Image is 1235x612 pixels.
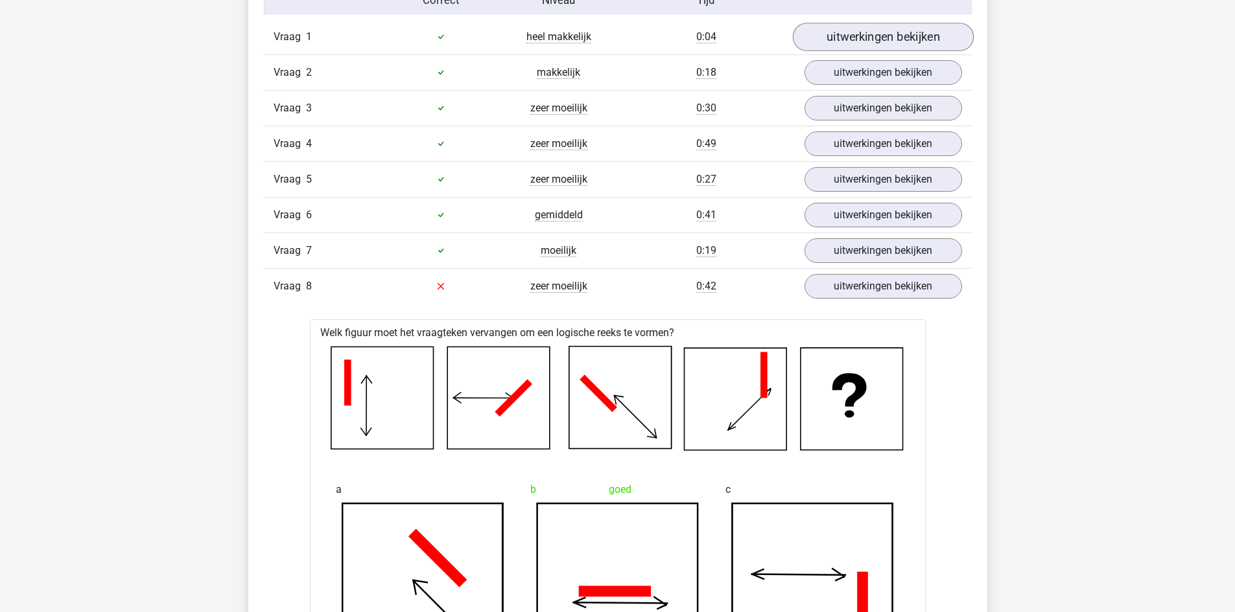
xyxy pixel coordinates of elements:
[306,209,312,221] span: 6
[541,244,576,257] span: moeilijk
[535,209,583,221] span: gemiddeld
[526,30,591,43] span: heel makkelijk
[696,137,716,150] span: 0:49
[274,207,306,223] span: Vraag
[696,209,716,221] span: 0:41
[805,203,962,227] a: uitwerkingen bekijken
[725,477,731,503] span: c
[537,66,580,79] span: makkelijk
[805,167,962,192] a: uitwerkingen bekijken
[306,66,312,78] span: 2
[274,100,306,116] span: Vraag
[530,477,536,503] span: b
[274,136,306,152] span: Vraag
[696,280,716,293] span: 0:42
[696,244,716,257] span: 0:19
[306,173,312,185] span: 5
[274,172,306,187] span: Vraag
[306,30,312,43] span: 1
[530,280,587,293] span: zeer moeilijk
[805,238,962,263] a: uitwerkingen bekijken
[336,477,342,503] span: a
[805,274,962,299] a: uitwerkingen bekijken
[274,278,306,294] span: Vraag
[306,137,312,150] span: 4
[274,65,306,80] span: Vraag
[696,66,716,79] span: 0:18
[306,244,312,256] span: 7
[530,102,587,115] span: zeer moeilijk
[792,23,973,51] a: uitwerkingen bekijken
[696,30,716,43] span: 0:04
[274,243,306,258] span: Vraag
[696,102,716,115] span: 0:30
[274,29,306,45] span: Vraag
[696,173,716,186] span: 0:27
[530,173,587,186] span: zeer moeilijk
[306,102,312,114] span: 3
[306,280,312,292] span: 8
[805,96,962,120] a: uitwerkingen bekijken
[530,477,705,503] div: goed
[805,60,962,85] a: uitwerkingen bekijken
[805,131,962,156] a: uitwerkingen bekijken
[530,137,587,150] span: zeer moeilijk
